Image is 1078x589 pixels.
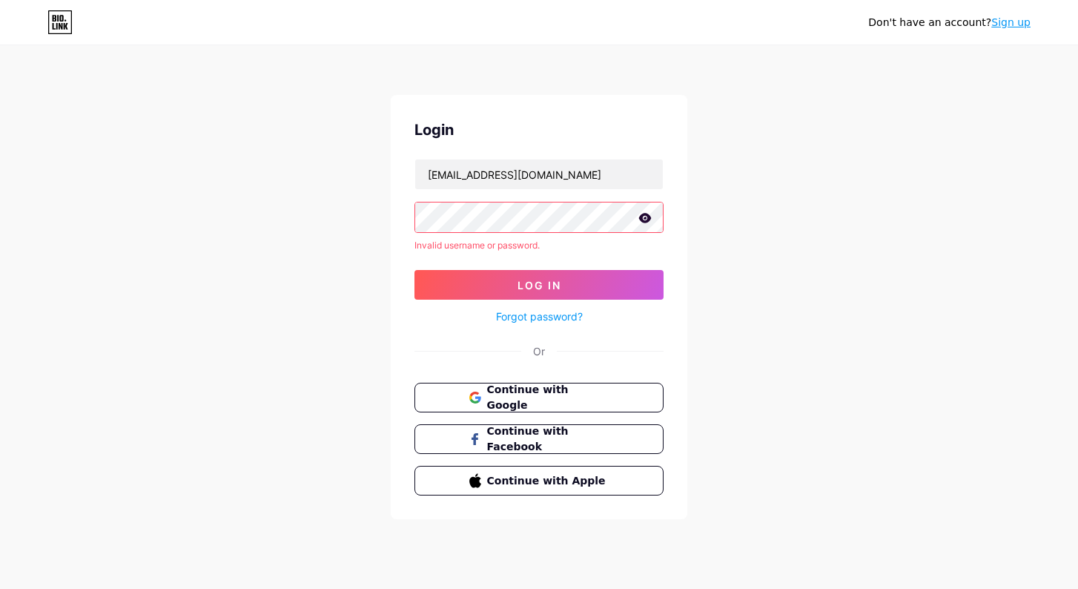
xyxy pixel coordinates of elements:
[487,424,609,455] span: Continue with Facebook
[414,424,664,454] button: Continue with Facebook
[496,309,583,324] a: Forgot password?
[415,159,663,189] input: Username
[517,279,561,292] span: Log In
[414,270,664,300] button: Log In
[487,382,609,413] span: Continue with Google
[868,15,1031,30] div: Don't have an account?
[533,343,545,359] div: Or
[414,466,664,496] button: Continue with Apple
[487,473,609,489] span: Continue with Apple
[414,383,664,412] button: Continue with Google
[991,16,1031,28] a: Sign up
[414,239,664,252] div: Invalid username or password.
[414,119,664,141] div: Login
